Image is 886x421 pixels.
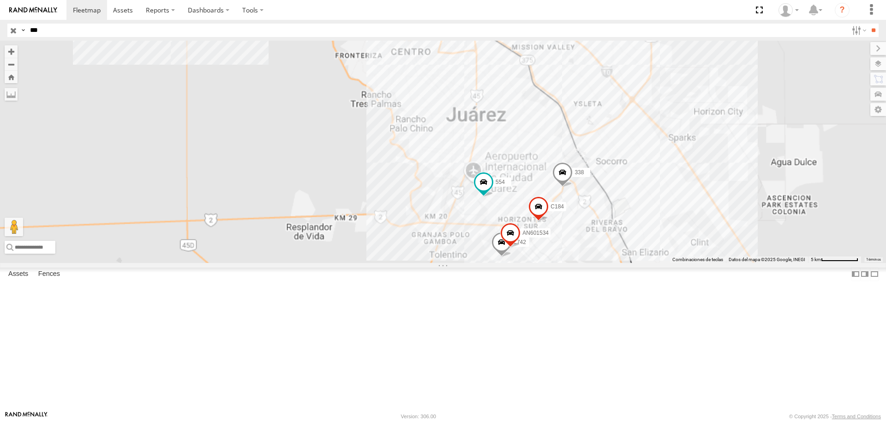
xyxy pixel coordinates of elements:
[9,7,57,13] img: rand-logo.svg
[672,256,723,263] button: Combinaciones de teclas
[19,24,27,37] label: Search Query
[5,58,18,71] button: Zoom out
[851,268,860,281] label: Dock Summary Table to the Left
[5,45,18,58] button: Zoom in
[811,257,821,262] span: 5 km
[5,412,48,421] a: Visit our Website
[870,103,886,116] label: Map Settings
[789,414,881,419] div: © Copyright 2025 -
[775,3,802,17] div: Jonathan Ramirez
[832,414,881,419] a: Terms and Conditions
[5,88,18,101] label: Measure
[5,71,18,83] button: Zoom Home
[866,257,881,261] a: Términos (se abre en una nueva pestaña)
[496,179,505,185] span: 554
[34,268,65,281] label: Fences
[522,230,549,237] span: AN601534
[575,170,584,176] span: 338
[514,239,526,246] span: L742
[870,268,879,281] label: Hide Summary Table
[835,3,850,18] i: ?
[860,268,869,281] label: Dock Summary Table to the Right
[729,257,805,262] span: Datos del mapa ©2025 Google, INEGI
[5,218,23,236] button: Arrastra al hombrecito al mapa para abrir Street View
[4,268,33,281] label: Assets
[808,256,861,263] button: Escala del mapa: 5 km por 77 píxeles
[551,203,564,210] span: C184
[848,24,868,37] label: Search Filter Options
[401,414,436,419] div: Version: 306.00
